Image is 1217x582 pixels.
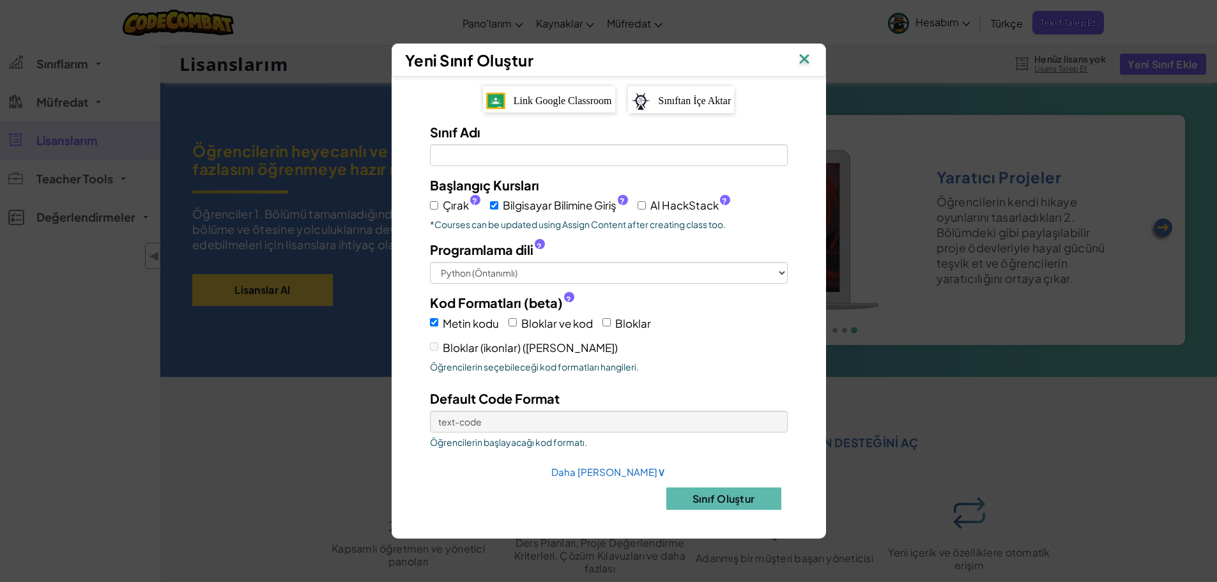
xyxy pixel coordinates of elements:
span: Bloklar ve kod [521,316,593,330]
span: Default Code Format [430,390,560,406]
label: Başlangıç Kursları [430,176,539,194]
img: IconClose.svg [796,50,813,70]
input: Çırak? [430,201,438,210]
span: Bloklar [615,316,651,330]
input: Bilgisayar Bilimine Giriş? [490,201,498,210]
span: Link Google Classroom [514,95,612,106]
span: Bloklar (ikonlar) ([PERSON_NAME]) [443,341,618,355]
span: Öğrencilerin seçebileceği kod formatları hangileri. [430,360,788,373]
span: Çırak [443,196,480,215]
span: Sınıf Adı [430,124,480,140]
input: Bloklar (ikonlar) ([PERSON_NAME]) [430,342,438,351]
span: ? [620,196,625,206]
input: AI HackStack? [638,201,646,210]
span: Programlama dili [430,240,533,259]
span: Bilgisayar Bilimine Giriş [503,196,628,215]
span: ∨ [657,464,666,479]
span: ? [537,241,542,252]
input: Bloklar ve kod [509,318,517,326]
span: Yeni Sınıf Oluştur [405,50,534,70]
img: IconGoogleClassroom.svg [486,93,505,109]
input: Bloklar [602,318,611,326]
input: Metin kodu [430,318,438,326]
span: ? [566,295,571,305]
p: *Courses can be updated using Assign Content after creating class too. [430,218,788,231]
button: Sınıf Oluştur [666,487,781,510]
span: Sınıftan İçe Aktar [659,95,731,106]
span: Öğrencilerin başlayacağı kod formatı. [430,436,788,448]
a: Daha [PERSON_NAME] [551,466,666,478]
span: ? [722,196,727,206]
span: AI HackStack [650,196,730,215]
span: Kod Formatları (beta) [430,293,563,312]
img: ozaria-logo.png [631,92,650,110]
span: ? [472,196,477,206]
span: Metin kodu [443,316,499,330]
